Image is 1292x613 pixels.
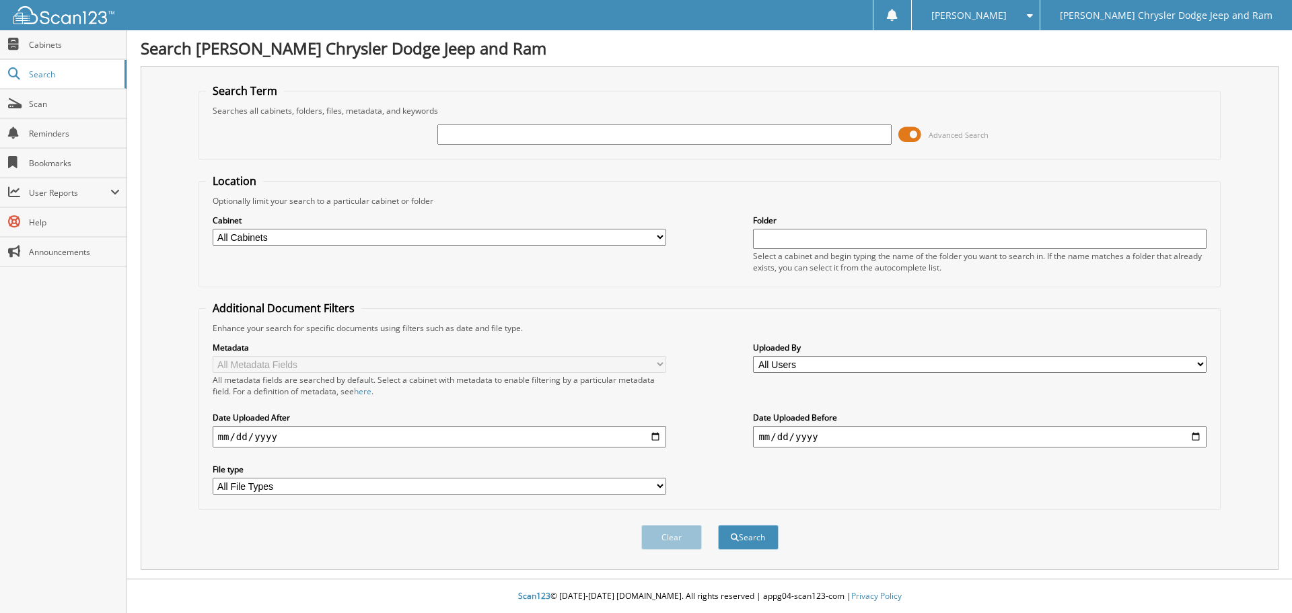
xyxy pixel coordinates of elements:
label: Uploaded By [753,342,1207,353]
span: Reminders [29,128,120,139]
span: User Reports [29,187,110,199]
div: Searches all cabinets, folders, files, metadata, and keywords [206,105,1214,116]
span: [PERSON_NAME] [931,11,1007,20]
legend: Additional Document Filters [206,301,361,316]
label: Date Uploaded After [213,412,666,423]
legend: Location [206,174,263,188]
label: Metadata [213,342,666,353]
div: All metadata fields are searched by default. Select a cabinet with metadata to enable filtering b... [213,374,666,397]
span: Cabinets [29,39,120,50]
span: Advanced Search [929,130,989,140]
legend: Search Term [206,83,284,98]
input: end [753,426,1207,447]
h1: Search [PERSON_NAME] Chrysler Dodge Jeep and Ram [141,37,1279,59]
img: scan123-logo-white.svg [13,6,114,24]
span: Help [29,217,120,228]
iframe: Chat Widget [1225,548,1292,613]
div: Select a cabinet and begin typing the name of the folder you want to search in. If the name match... [753,250,1207,273]
span: Scan [29,98,120,110]
button: Search [718,525,779,550]
div: Optionally limit your search to a particular cabinet or folder [206,195,1214,207]
span: Announcements [29,246,120,258]
label: Cabinet [213,215,666,226]
a: Privacy Policy [851,590,902,602]
input: start [213,426,666,447]
div: © [DATE]-[DATE] [DOMAIN_NAME]. All rights reserved | appg04-scan123-com | [127,580,1292,613]
label: File type [213,464,666,475]
a: here [354,386,371,397]
label: Folder [753,215,1207,226]
span: [PERSON_NAME] Chrysler Dodge Jeep and Ram [1060,11,1272,20]
span: Scan123 [518,590,550,602]
div: Enhance your search for specific documents using filters such as date and file type. [206,322,1214,334]
span: Bookmarks [29,157,120,169]
button: Clear [641,525,702,550]
label: Date Uploaded Before [753,412,1207,423]
span: Search [29,69,118,80]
